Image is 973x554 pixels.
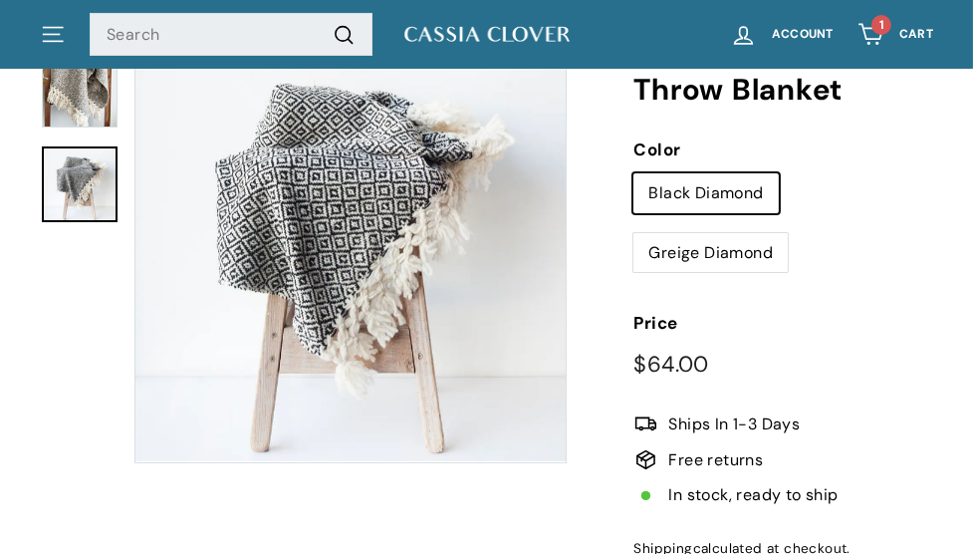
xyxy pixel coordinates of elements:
[668,447,763,473] span: Free returns
[668,412,800,437] span: Ships In 1-3 Days
[42,32,118,128] img: Diamond Wool Throw Blanket
[633,42,933,107] h1: Diamond Wool Throw Blanket
[633,310,933,337] label: Price
[846,5,945,64] a: Cart
[633,350,708,379] span: $64.00
[668,482,838,508] span: In stock, ready to ship
[879,17,884,33] span: 1
[899,28,933,41] span: Cart
[633,233,788,273] label: Greige Diamond
[772,28,834,41] span: Account
[718,5,846,64] a: Account
[633,137,933,163] label: Color
[90,13,372,57] input: Search
[633,173,778,213] label: Black Diamond
[42,146,118,222] a: Diamond Wool Throw Blanket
